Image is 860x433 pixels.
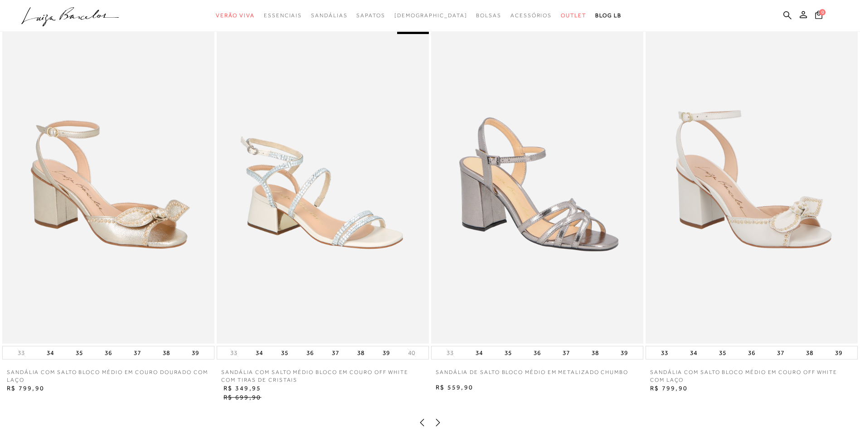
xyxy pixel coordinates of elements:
[803,346,816,359] button: 38
[510,7,552,24] a: noSubCategoriesText
[774,346,787,359] button: 37
[380,346,393,359] button: 39
[131,346,144,359] button: 37
[473,346,486,359] button: 34
[510,12,552,19] span: Acessórios
[531,346,544,359] button: 36
[189,346,202,359] button: 39
[356,7,385,24] a: noSubCategoriesText
[444,349,457,357] button: 33
[216,12,255,19] span: Verão Viva
[356,12,385,19] span: Sapatos
[595,7,622,24] a: BLOG LB
[253,346,266,359] button: 34
[589,346,602,359] button: 38
[216,7,255,24] a: noSubCategoriesText
[561,7,586,24] a: noSubCategoriesText
[311,12,347,19] span: Sandálias
[217,369,429,384] a: SANDÁLIA COM SALTO MÉDIO BLOCO EM COURO OFF WHITE COM TIRAS DE CRISTAIS
[264,12,302,19] span: Essenciais
[405,349,418,357] button: 40
[73,346,86,359] button: 35
[311,7,347,24] a: noSubCategoriesText
[618,346,631,359] button: 39
[264,7,302,24] a: noSubCategoriesText
[355,346,367,359] button: 38
[278,346,291,359] button: 35
[224,394,261,401] span: R$ 699,90
[44,346,57,359] button: 34
[812,10,825,22] button: 0
[650,384,688,392] span: R$ 799,90
[595,12,622,19] span: BLOG LB
[819,9,826,15] span: 0
[436,384,473,391] span: R$ 559,90
[304,346,316,359] button: 36
[476,12,501,19] span: Bolsas
[745,346,758,359] button: 36
[15,349,28,357] button: 33
[394,7,467,24] a: noSubCategoriesText
[102,346,115,359] button: 36
[2,25,214,344] img: SANDÁLIA COM SALTO BLOCO MÉDIO EM COURO DOURADO COM LAÇO
[2,369,214,384] a: SANDÁLIA COM SALTO BLOCO MÉDIO EM COURO DOURADO COM LAÇO
[832,346,845,359] button: 39
[431,369,633,383] a: SANDÁLIA DE SALTO BLOCO MÉDIO EM METALIZADO CHUMBO
[646,369,858,384] a: SANDÁLIA COM SALTO BLOCO MÉDIO EM COURO OFF WHITE COM LAÇO
[224,384,261,392] span: R$ 349,95
[7,384,44,392] span: R$ 799,90
[658,346,671,359] button: 33
[329,346,342,359] button: 37
[160,346,173,359] button: 38
[687,346,700,359] button: 34
[394,12,467,19] span: [DEMOGRAPHIC_DATA]
[502,346,515,359] button: 35
[716,346,729,359] button: 35
[561,12,586,19] span: Outlet
[431,25,643,344] img: SANDÁLIA DE SALTO BLOCO MÉDIO EM METALIZADO CHUMBO
[217,25,429,344] img: SANDÁLIA COM SALTO MÉDIO BLOCO EM COURO OFF WHITE COM TIRAS DE CRISTAIS
[560,346,573,359] button: 37
[646,25,858,344] img: SANDÁLIA COM SALTO BLOCO MÉDIO EM COURO OFF WHITE COM LAÇO
[476,7,501,24] a: noSubCategoriesText
[228,349,240,357] button: 33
